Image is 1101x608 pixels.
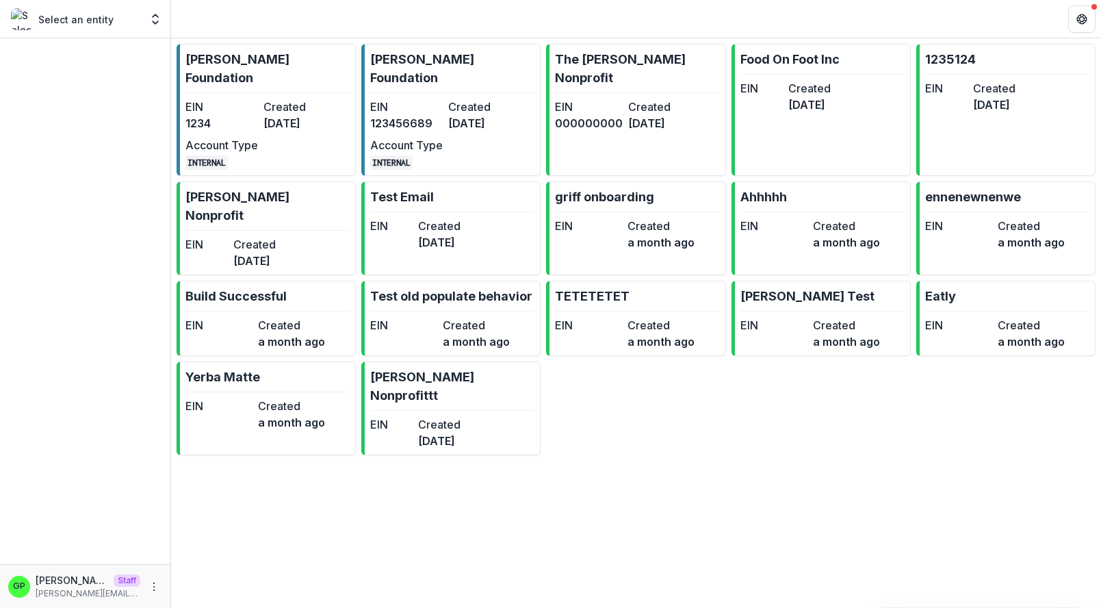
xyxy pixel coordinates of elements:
[185,137,258,153] dt: Account Type
[185,236,228,253] dt: EIN
[361,181,541,275] a: Test EmailEINCreated[DATE]
[263,115,336,131] dd: [DATE]
[998,234,1065,251] dd: a month ago
[788,97,831,113] dd: [DATE]
[185,99,258,115] dt: EIN
[263,99,336,115] dt: Created
[813,218,880,234] dt: Created
[418,218,461,234] dt: Created
[418,433,461,449] dd: [DATE]
[916,44,1096,176] a: 1235124EINCreated[DATE]
[731,181,911,275] a: AhhhhhEINCreateda month ago
[813,333,880,350] dd: a month ago
[185,398,252,414] dt: EIN
[361,362,541,455] a: [PERSON_NAME] NonprofitttEINCreated[DATE]
[370,99,443,115] dt: EIN
[916,281,1096,356] a: EatlyEINCreateda month ago
[185,155,228,170] code: INTERNAL
[973,97,1015,113] dd: [DATE]
[233,253,276,269] dd: [DATE]
[370,368,534,405] p: [PERSON_NAME] Nonprofittt
[370,218,413,234] dt: EIN
[740,317,807,333] dt: EIN
[546,44,725,176] a: The [PERSON_NAME] NonprofitEIN000000000Created[DATE]
[998,333,1065,350] dd: a month ago
[258,333,325,350] dd: a month ago
[916,181,1096,275] a: ennenewnenweEINCreateda month ago
[418,234,461,251] dd: [DATE]
[185,287,287,305] p: Build Successful
[146,579,162,595] button: More
[185,115,258,131] dd: 1234
[925,80,968,97] dt: EIN
[555,218,622,234] dt: EIN
[185,188,350,225] p: [PERSON_NAME] Nonprofit
[731,44,911,176] a: Food On Foot IncEINCreated[DATE]
[740,287,875,305] p: [PERSON_NAME] Test
[740,218,807,234] dt: EIN
[370,287,532,305] p: Test old populate behavior
[13,582,25,591] div: Griffin Perry
[813,234,880,251] dd: a month ago
[627,317,695,333] dt: Created
[925,287,956,305] p: Eatly
[731,281,911,356] a: [PERSON_NAME] TestEINCreateda month ago
[555,188,654,206] p: griff onboarding
[370,137,443,153] dt: Account Type
[177,281,356,356] a: Build SuccessfulEINCreateda month ago
[925,188,1021,206] p: ennenewnenwe
[998,317,1065,333] dt: Created
[370,50,534,87] p: [PERSON_NAME] Foundation
[418,416,461,433] dt: Created
[258,317,325,333] dt: Created
[740,50,840,68] p: Food On Foot Inc
[146,5,165,33] button: Open entity switcher
[998,218,1065,234] dt: Created
[627,333,695,350] dd: a month ago
[555,115,623,131] dd: 000000000
[443,333,510,350] dd: a month ago
[555,287,630,305] p: TETETETET
[370,416,413,433] dt: EIN
[185,368,260,386] p: Yerba Matte
[361,44,541,176] a: [PERSON_NAME] FoundationEIN123456689Created[DATE]Account TypeINTERNAL
[443,317,510,333] dt: Created
[627,234,695,251] dd: a month ago
[925,50,976,68] p: 1235124
[370,317,437,333] dt: EIN
[361,281,541,356] a: Test old populate behaviorEINCreateda month ago
[370,155,413,170] code: INTERNAL
[177,44,356,176] a: [PERSON_NAME] FoundationEIN1234Created[DATE]Account TypeINTERNAL
[555,99,623,115] dt: EIN
[546,181,725,275] a: griff onboardingEINCreateda month ago
[177,362,356,455] a: Yerba MatteEINCreateda month ago
[448,99,521,115] dt: Created
[177,181,356,275] a: [PERSON_NAME] NonprofitEINCreated[DATE]
[370,188,434,206] p: Test Email
[258,398,325,414] dt: Created
[36,573,108,587] p: [PERSON_NAME]
[925,317,992,333] dt: EIN
[973,80,1015,97] dt: Created
[258,414,325,431] dd: a month ago
[370,115,443,131] dd: 123456689
[1068,5,1096,33] button: Get Help
[233,236,276,253] dt: Created
[555,50,719,87] p: The [PERSON_NAME] Nonprofit
[740,188,787,206] p: Ahhhhh
[628,115,696,131] dd: [DATE]
[114,574,140,587] p: Staff
[185,317,252,333] dt: EIN
[788,80,831,97] dt: Created
[546,281,725,356] a: TETETETETEINCreateda month ago
[925,218,992,234] dt: EIN
[628,99,696,115] dt: Created
[813,317,880,333] dt: Created
[555,317,622,333] dt: EIN
[36,587,140,600] p: [PERSON_NAME][EMAIL_ADDRESS][DOMAIN_NAME]
[448,115,521,131] dd: [DATE]
[740,80,783,97] dt: EIN
[38,12,114,27] p: Select an entity
[11,8,33,30] img: Select an entity
[185,50,350,87] p: [PERSON_NAME] Foundation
